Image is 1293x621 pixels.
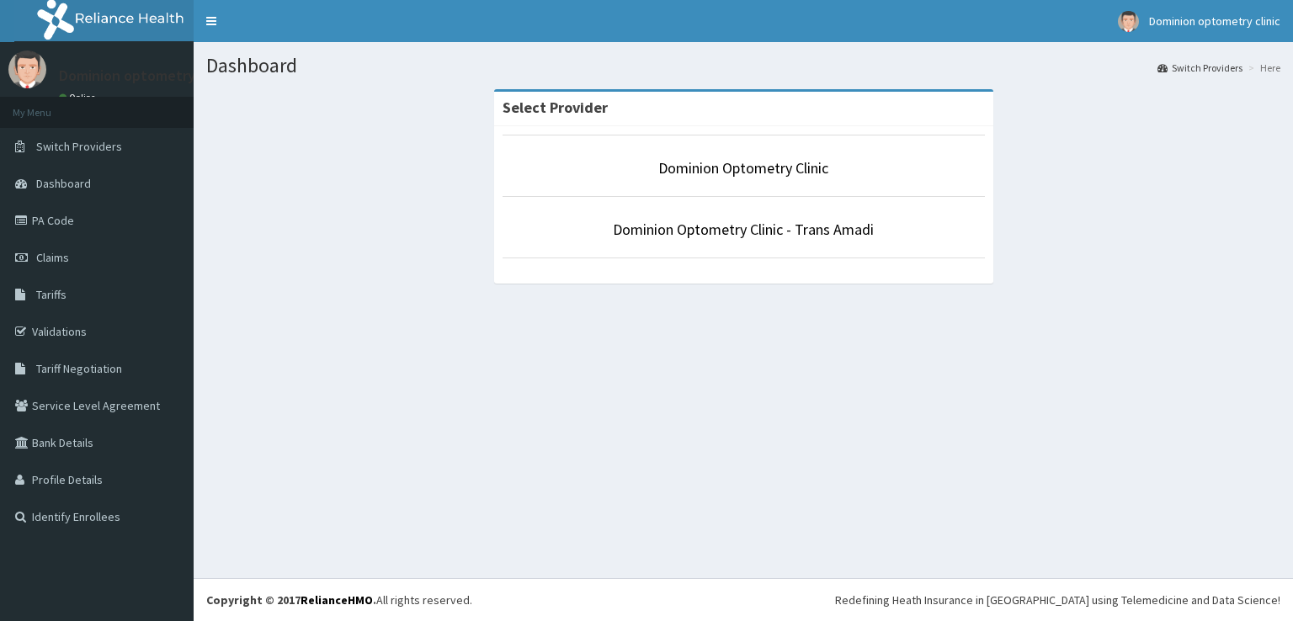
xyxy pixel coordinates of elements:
[36,361,122,376] span: Tariff Negotiation
[503,98,608,117] strong: Select Provider
[36,250,69,265] span: Claims
[1118,11,1139,32] img: User Image
[59,92,99,103] a: Online
[36,287,67,302] span: Tariffs
[613,220,874,239] a: Dominion Optometry Clinic - Trans Amadi
[835,592,1280,608] div: Redefining Heath Insurance in [GEOGRAPHIC_DATA] using Telemedicine and Data Science!
[8,50,46,88] img: User Image
[206,55,1280,77] h1: Dashboard
[36,139,122,154] span: Switch Providers
[194,578,1293,621] footer: All rights reserved.
[36,176,91,191] span: Dashboard
[658,158,828,178] a: Dominion Optometry Clinic
[1157,61,1242,75] a: Switch Providers
[59,68,233,83] p: Dominion optometry clinic
[301,592,373,608] a: RelianceHMO
[1149,13,1280,29] span: Dominion optometry clinic
[206,592,376,608] strong: Copyright © 2017 .
[1244,61,1280,75] li: Here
